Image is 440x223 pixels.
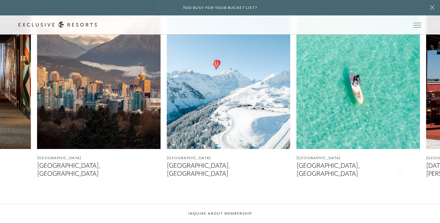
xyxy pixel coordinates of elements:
[167,162,290,177] figcaption: [GEOGRAPHIC_DATA], [GEOGRAPHIC_DATA]
[37,162,161,177] figcaption: [GEOGRAPHIC_DATA], [GEOGRAPHIC_DATA]
[37,155,161,161] figcaption: [GEOGRAPHIC_DATA]
[412,195,440,223] iframe: Qualified Messenger
[296,155,420,161] figcaption: [GEOGRAPHIC_DATA]
[413,23,421,27] button: Open navigation
[183,5,258,11] h6: Too busy for your bucket list?
[296,162,420,177] figcaption: [GEOGRAPHIC_DATA], [GEOGRAPHIC_DATA]
[167,155,290,161] figcaption: [GEOGRAPHIC_DATA]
